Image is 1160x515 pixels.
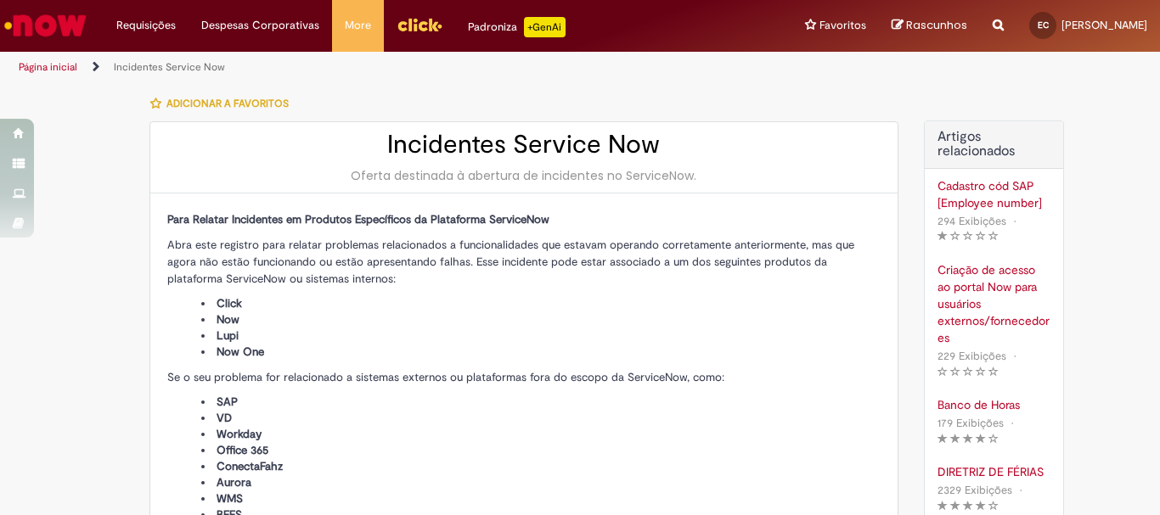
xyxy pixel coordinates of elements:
span: • [1010,344,1020,367]
img: click_logo_yellow_360x200.png [397,12,442,37]
span: Para Relatar Incidentes em Produtos Específicos da Plataforma ServiceNow [167,212,549,227]
span: More [345,17,371,34]
span: Requisições [116,17,176,34]
a: DIRETRIZ DE FÉRIAS [938,463,1050,480]
span: ConectaFahz [217,459,283,473]
span: 294 Exibições [938,214,1006,228]
span: Rascunhos [906,17,967,33]
span: Lupi [217,328,239,343]
span: 229 Exibições [938,349,1006,363]
span: Office 365 [217,443,268,457]
span: [PERSON_NAME] [1061,18,1147,32]
span: Abra este registro para relatar problemas relacionados a funcionalidades que estavam operando cor... [167,238,854,286]
div: Padroniza [468,17,566,37]
span: SAP [217,395,238,409]
span: 179 Exibições [938,416,1004,430]
div: Oferta destinada à abertura de incidentes no ServiceNow. [167,167,881,184]
h3: Artigos relacionados [938,130,1050,160]
a: Banco de Horas [938,396,1050,413]
a: Cadastro cód SAP [Employee number] [938,177,1050,211]
img: ServiceNow [2,8,89,42]
h2: Incidentes Service Now [167,131,881,159]
span: Now [217,312,239,327]
span: • [1016,479,1026,501]
p: +GenAi [524,17,566,37]
span: Favoritos [819,17,866,34]
a: Rascunhos [892,18,967,34]
span: • [1010,210,1020,232]
span: Workday [217,427,262,441]
a: Incidentes Service Now [114,60,225,74]
span: Click [217,296,242,311]
span: VD [217,411,232,425]
span: Now One [217,344,264,359]
span: 2329 Exibições [938,483,1012,497]
a: Criação de acesso ao portal Now para usuários externos/fornecedores [938,261,1050,346]
ul: Trilhas de página [13,52,761,83]
span: Despesas Corporativas [201,17,319,34]
span: EC [1038,20,1049,31]
span: Se o seu problema for relacionado a sistemas externos ou plataformas fora do escopo da ServiceNow... [167,370,724,384]
span: • [1007,411,1017,434]
button: Adicionar a Favoritos [149,86,298,121]
span: Adicionar a Favoritos [166,97,289,110]
span: WMS [217,491,243,506]
span: Aurora [217,475,251,490]
a: Página inicial [19,60,77,74]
